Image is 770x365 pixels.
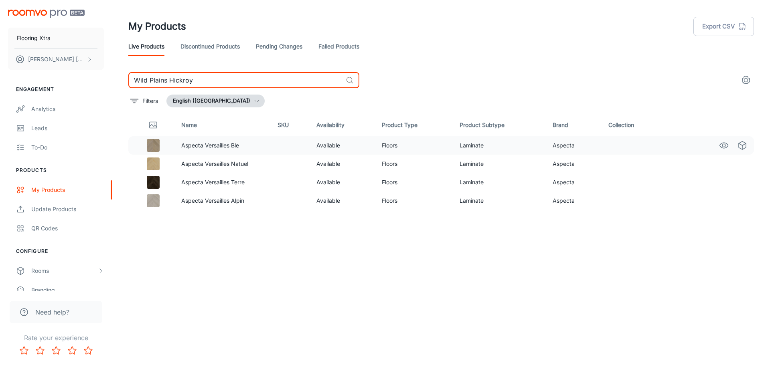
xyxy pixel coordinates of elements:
img: Roomvo PRO Beta [8,10,85,18]
div: Rooms [31,266,97,275]
a: See in Visualizer [717,139,731,152]
p: Aspecta Versailles Alpin [181,196,265,205]
th: SKU [271,114,310,136]
td: Laminate [453,155,546,173]
p: Aspecta Versailles Ble [181,141,265,150]
p: [PERSON_NAME] [PERSON_NAME] [28,55,85,64]
button: filter [128,95,160,107]
td: Available [310,192,376,210]
td: Floors [375,192,453,210]
p: Rate your experience [6,333,105,343]
td: Aspecta [546,136,602,155]
td: Aspecta [546,192,602,210]
button: settings [738,72,754,88]
button: Rate 1 star [16,343,32,359]
td: Laminate [453,192,546,210]
th: Product Type [375,114,453,136]
button: Rate 4 star [64,343,80,359]
div: Update Products [31,205,104,214]
td: Laminate [453,136,546,155]
a: Failed Products [318,37,359,56]
th: Name [175,114,272,136]
p: Flooring Xtra [17,34,51,42]
div: QR Codes [31,224,104,233]
div: Analytics [31,105,104,113]
th: Product Subtype [453,114,546,136]
div: Leads [31,124,104,133]
th: Availability [310,114,376,136]
a: Live Products [128,37,164,56]
button: Export CSV [693,17,754,36]
button: [PERSON_NAME] [PERSON_NAME] [8,49,104,70]
button: Rate 2 star [32,343,48,359]
input: Search [128,72,342,88]
button: Flooring Xtra [8,28,104,48]
h1: My Products [128,19,186,34]
a: See in Virtual Samples [736,139,749,152]
td: Floors [375,173,453,192]
p: Aspecta Versailles Terre [181,178,265,187]
th: Collection [602,114,669,136]
div: My Products [31,186,104,194]
p: Aspecta Versailles Natuel [181,159,265,168]
span: Need help? [35,307,69,317]
button: English ([GEOGRAPHIC_DATA]) [166,95,265,107]
td: Aspecta [546,173,602,192]
div: To-do [31,143,104,152]
td: Available [310,136,376,155]
p: Filters [142,97,158,105]
td: Floors [375,155,453,173]
a: Discontinued Products [180,37,240,56]
div: Branding [31,286,104,294]
a: Pending Changes [256,37,302,56]
td: Laminate [453,173,546,192]
svg: Thumbnail [148,120,158,130]
button: Rate 5 star [80,343,96,359]
button: Rate 3 star [48,343,64,359]
td: Available [310,173,376,192]
td: Aspecta [546,155,602,173]
td: Available [310,155,376,173]
th: Brand [546,114,602,136]
td: Floors [375,136,453,155]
